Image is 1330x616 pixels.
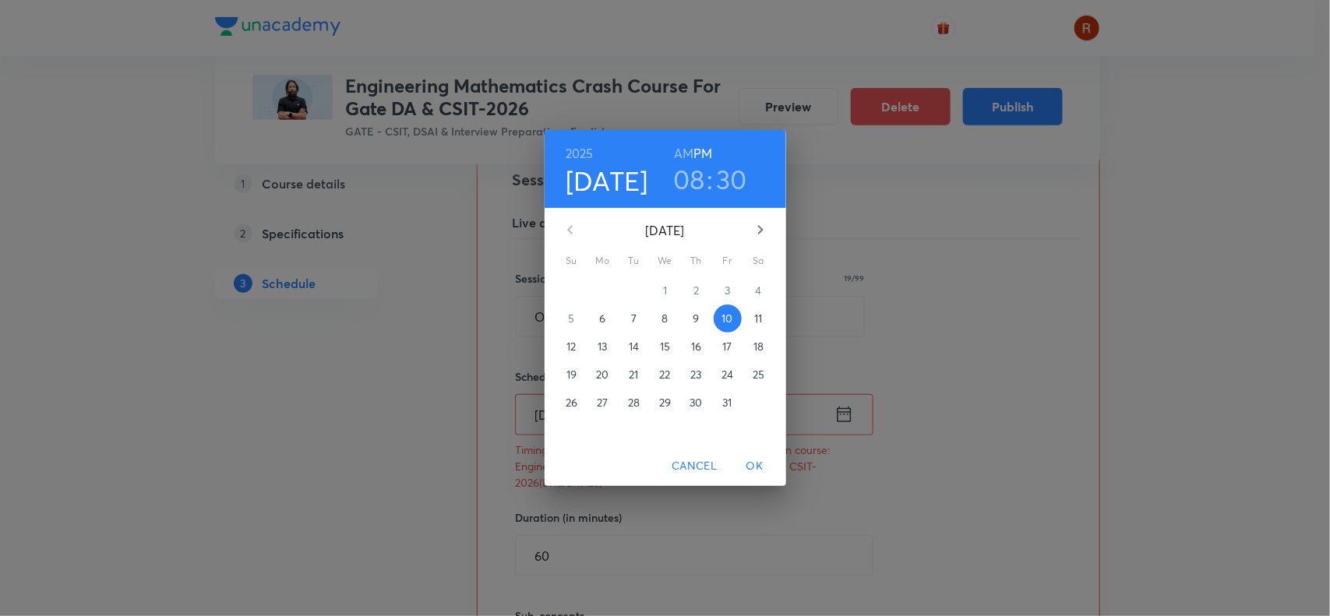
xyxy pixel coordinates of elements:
h3: : [707,163,713,195]
button: 2025 [566,143,594,164]
span: OK [736,456,774,476]
p: 31 [722,395,732,410]
button: Cancel [665,452,723,480]
button: 21 [620,361,648,389]
p: 29 [659,395,671,410]
button: 16 [683,333,711,361]
button: 27 [589,389,617,417]
span: Mo [589,253,617,269]
button: 30 [716,163,747,195]
span: Fr [714,253,742,269]
span: Su [558,253,586,269]
button: 15 [651,333,679,361]
button: 23 [683,361,711,389]
button: 30 [683,389,711,417]
button: 26 [558,389,586,417]
p: [DATE] [589,221,742,240]
button: AM [674,143,693,164]
button: 10 [714,304,742,333]
button: 8 [651,304,679,333]
button: 6 [589,304,617,333]
button: 31 [714,389,742,417]
p: 22 [659,367,670,382]
button: 18 [745,333,773,361]
p: 25 [753,367,764,382]
button: 17 [714,333,742,361]
p: 12 [566,339,576,354]
p: 9 [693,311,699,326]
button: 13 [589,333,617,361]
button: [DATE] [566,164,648,197]
p: 13 [598,339,607,354]
button: 12 [558,333,586,361]
button: 19 [558,361,586,389]
button: 20 [589,361,617,389]
p: 20 [596,367,609,382]
button: 29 [651,389,679,417]
button: OK [730,452,780,480]
button: 25 [745,361,773,389]
p: 21 [629,367,638,382]
p: 11 [754,311,762,326]
p: 27 [597,395,608,410]
button: PM [693,143,712,164]
button: 28 [620,389,648,417]
button: 14 [620,333,648,361]
span: Th [683,253,711,269]
button: 24 [714,361,742,389]
p: 17 [722,339,732,354]
button: 7 [620,304,648,333]
p: 23 [690,367,701,382]
p: 14 [629,339,639,354]
button: 22 [651,361,679,389]
span: Tu [620,253,648,269]
p: 6 [599,311,605,326]
p: 28 [628,395,640,410]
span: Sa [745,253,773,269]
span: We [651,253,679,269]
p: 30 [690,395,702,410]
p: 16 [691,339,701,354]
button: 9 [683,304,711,333]
span: Cancel [672,456,717,476]
p: 19 [566,367,577,382]
p: 10 [721,311,732,326]
button: 08 [673,163,705,195]
p: 7 [631,311,637,326]
p: 26 [566,395,577,410]
p: 24 [721,367,733,382]
p: 8 [661,311,668,326]
p: 15 [660,339,670,354]
button: 11 [745,304,773,333]
p: 18 [753,339,764,354]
